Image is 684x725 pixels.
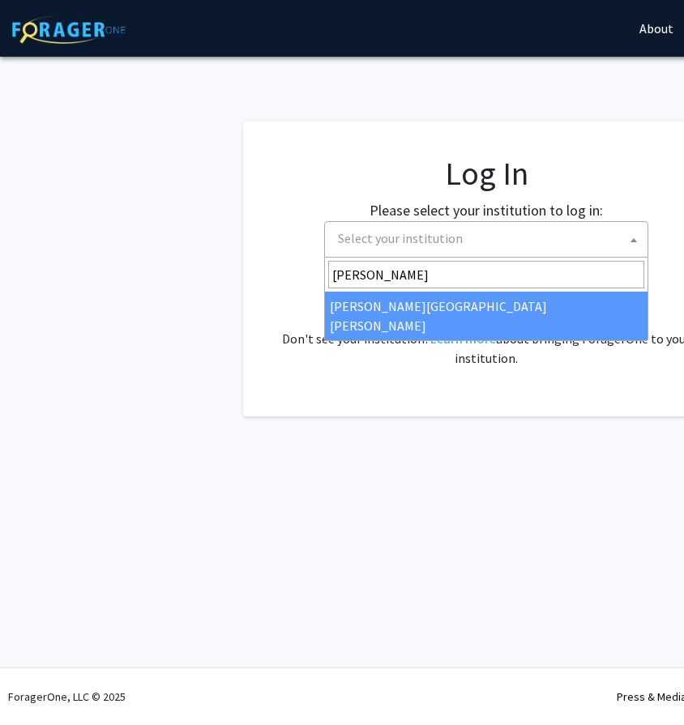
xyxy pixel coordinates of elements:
img: ForagerOne Logo [12,15,126,44]
div: ForagerOne, LLC © 2025 [8,668,126,725]
input: Search [328,261,644,288]
li: [PERSON_NAME][GEOGRAPHIC_DATA][PERSON_NAME] [325,292,648,340]
span: Select your institution [331,222,648,255]
span: Select your institution [324,221,648,258]
span: Select your institution [338,230,463,246]
label: Please select your institution to log in: [370,199,603,221]
iframe: Chat [12,652,69,713]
